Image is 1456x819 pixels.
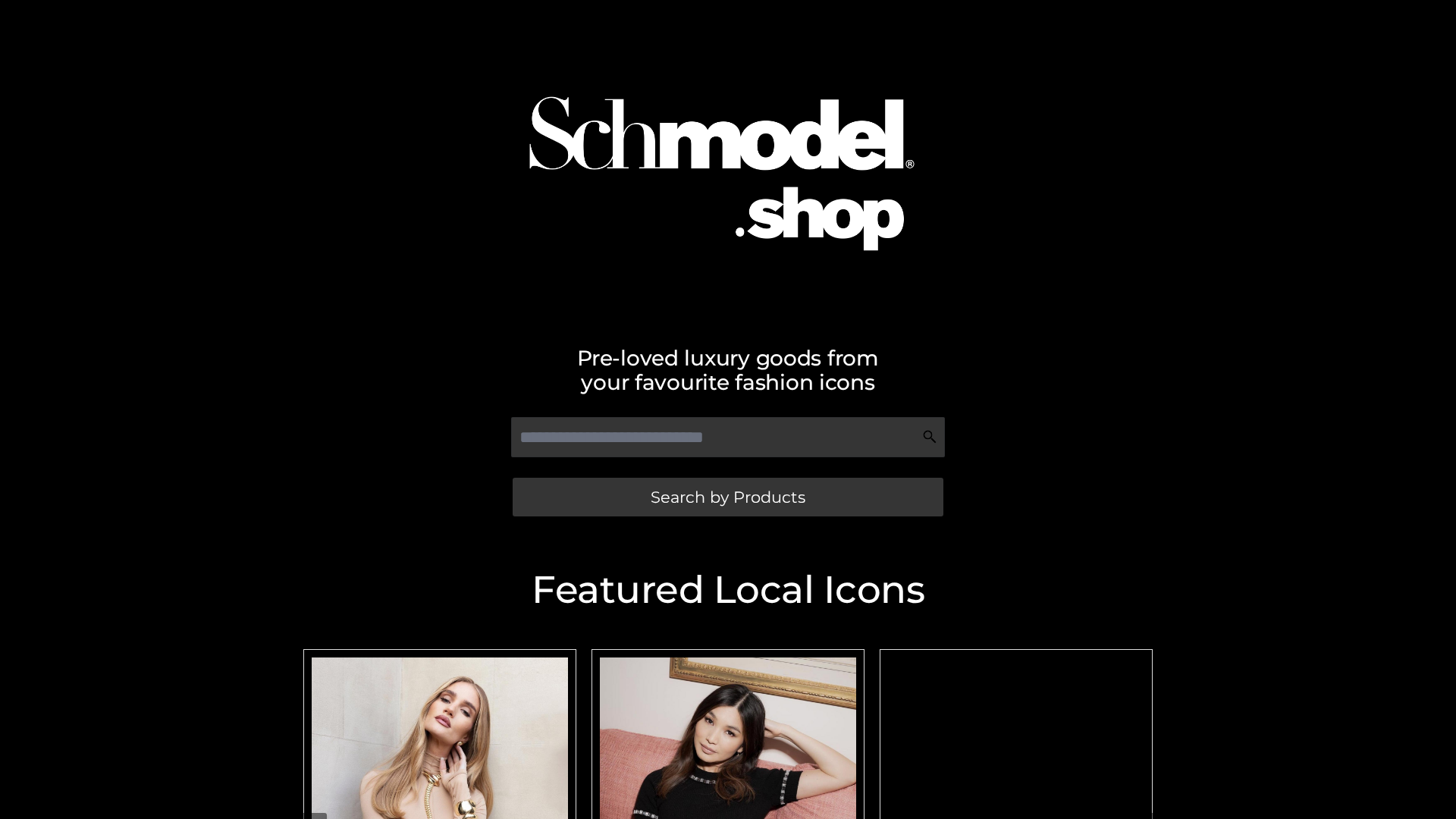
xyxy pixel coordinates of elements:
[651,489,805,505] span: Search by Products
[296,571,1160,609] h2: Featured Local Icons​
[296,346,1160,394] h2: Pre-loved luxury goods from your favourite fashion icons
[922,429,937,444] img: Search Icon
[513,478,943,516] a: Search by Products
